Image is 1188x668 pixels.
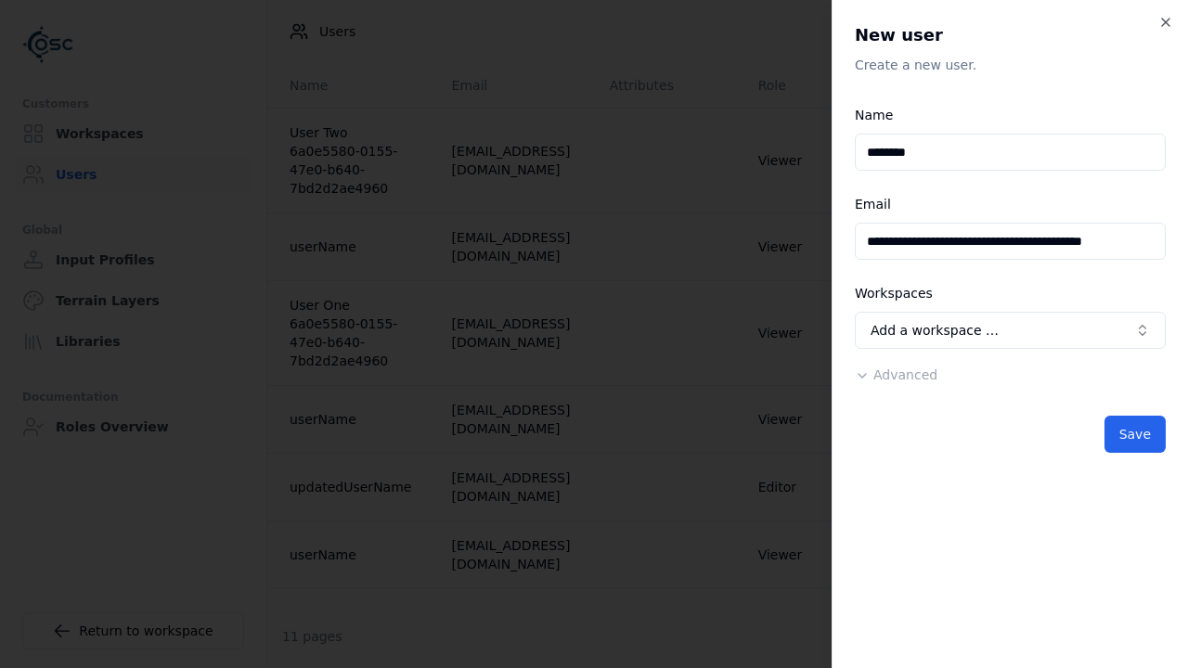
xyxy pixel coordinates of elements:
[873,367,937,382] span: Advanced
[855,286,933,301] label: Workspaces
[855,108,893,122] label: Name
[855,366,937,384] button: Advanced
[855,22,1166,48] h2: New user
[855,56,1166,74] p: Create a new user.
[871,321,999,340] span: Add a workspace …
[855,197,891,212] label: Email
[1104,416,1166,453] button: Save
